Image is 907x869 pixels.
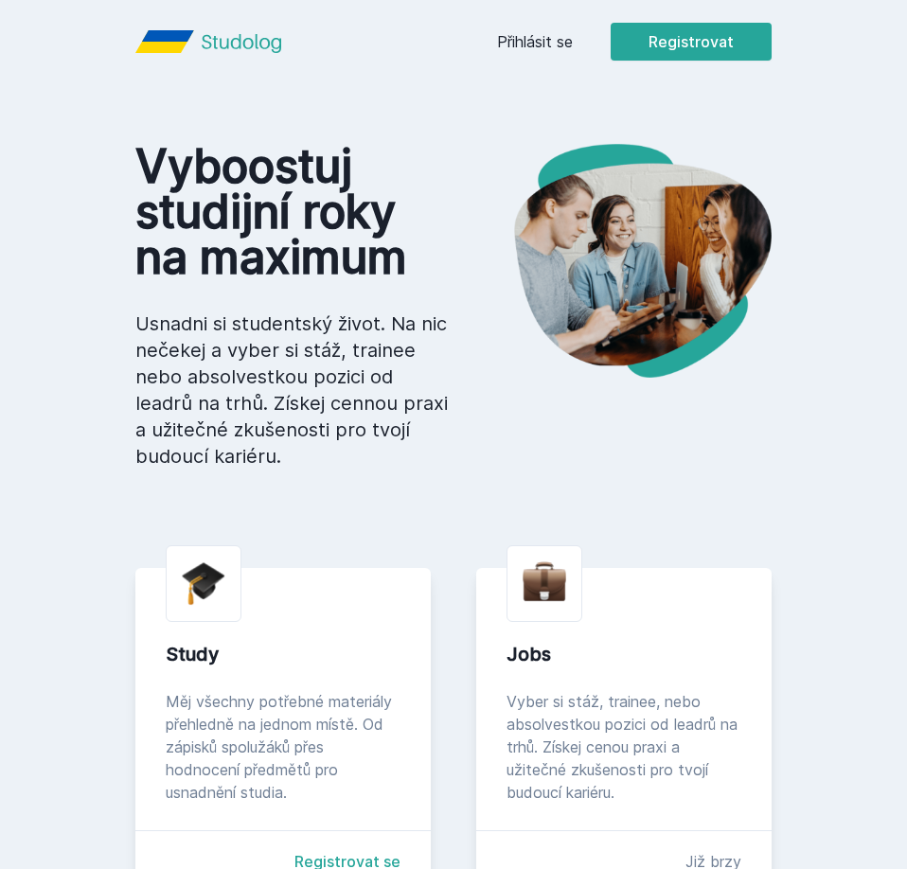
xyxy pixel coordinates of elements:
p: Usnadni si studentský život. Na nic nečekej a vyber si stáž, trainee nebo absolvestkou pozici od ... [135,310,453,470]
div: Study [166,641,400,667]
div: Vyber si stáž, trainee, nebo absolvestkou pozici od leadrů na trhů. Získej cenou praxi a užitečné... [507,690,741,804]
div: Jobs [507,641,741,667]
div: Měj všechny potřebné materiály přehledně na jednom místě. Od zápisků spolužáků přes hodnocení pře... [166,690,400,804]
img: hero.png [453,144,772,378]
img: briefcase.png [523,558,566,606]
a: Přihlásit se [497,30,573,53]
button: Registrovat [611,23,772,61]
h1: Vyboostuj studijní roky na maximum [135,144,453,280]
img: graduation-cap.png [182,561,225,606]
